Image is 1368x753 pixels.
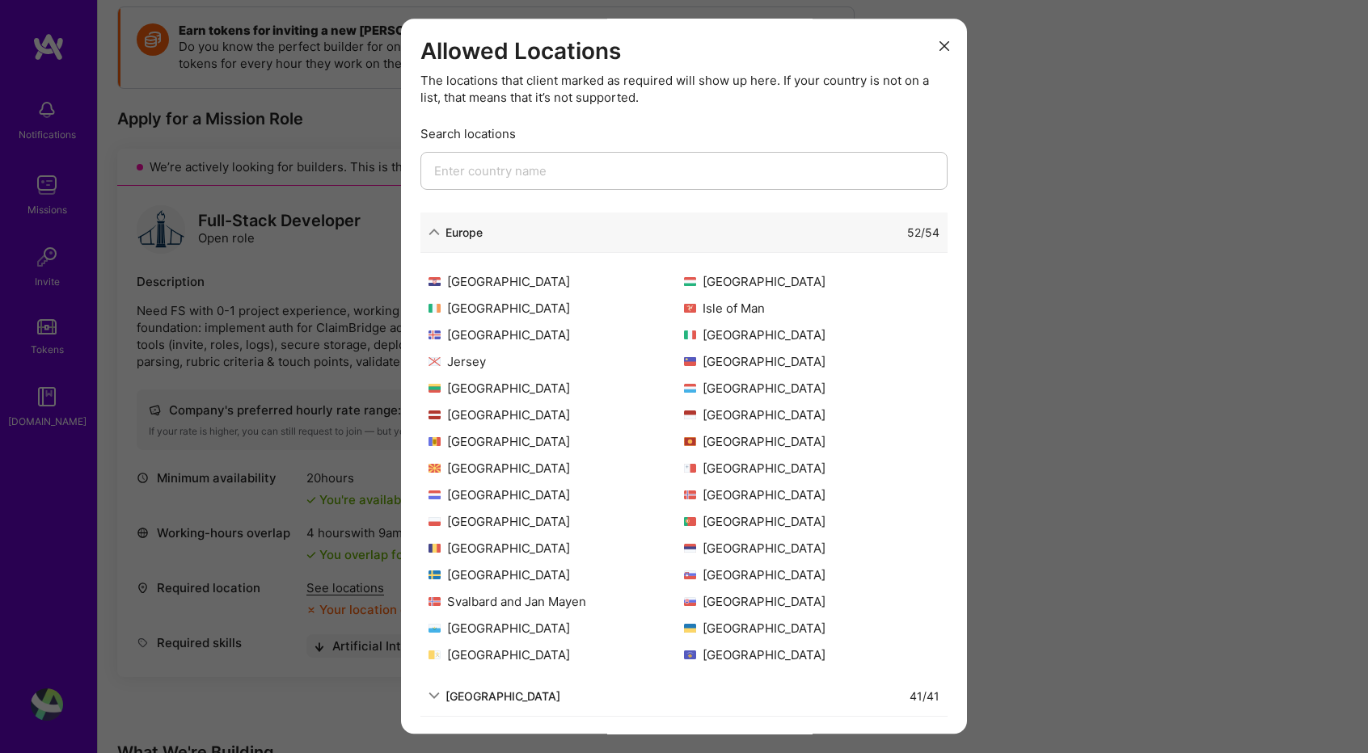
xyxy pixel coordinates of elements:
[429,566,684,583] div: [GEOGRAPHIC_DATA]
[429,544,441,553] img: Romania
[684,353,939,370] div: [GEOGRAPHIC_DATA]
[684,544,696,553] img: Serbia
[429,464,441,473] img: North Macedonia
[429,384,441,393] img: Lithuania
[429,433,684,450] div: [GEOGRAPHIC_DATA]
[684,406,939,423] div: [GEOGRAPHIC_DATA]
[684,593,939,610] div: [GEOGRAPHIC_DATA]
[684,540,939,557] div: [GEOGRAPHIC_DATA]
[684,277,696,286] img: Hungary
[429,437,441,446] img: Moldova
[429,624,441,633] img: San Marino
[429,620,684,637] div: [GEOGRAPHIC_DATA]
[684,437,696,446] img: Montenegro
[684,513,939,530] div: [GEOGRAPHIC_DATA]
[420,72,948,106] div: The locations that client marked as required will show up here. If your country is not on a list,...
[684,357,696,366] img: Liechtenstein
[910,731,939,748] div: 14 / 14
[429,593,684,610] div: Svalbard and Jan Mayen
[429,406,684,423] div: [GEOGRAPHIC_DATA]
[907,224,939,241] div: 52 / 54
[684,570,696,579] img: Slovenia
[939,41,949,51] i: icon Close
[429,570,441,579] img: Sweden
[684,624,696,633] img: Ukraine
[684,410,696,419] img: Monaco
[429,380,684,397] div: [GEOGRAPHIC_DATA]
[684,650,696,659] img: Kosovo
[429,597,441,606] img: Svalbard and Jan Mayen
[429,226,440,238] i: icon ArrowDown
[429,326,684,343] div: [GEOGRAPHIC_DATA]
[684,460,939,477] div: [GEOGRAPHIC_DATA]
[420,125,948,142] div: Search locations
[910,688,939,705] div: 41 / 41
[429,690,440,701] i: icon ArrowDown
[429,517,441,526] img: Poland
[420,152,948,190] input: Enter country name
[684,384,696,393] img: Luxembourg
[429,357,441,366] img: Jersey
[445,688,560,705] div: [GEOGRAPHIC_DATA]
[429,490,441,499] img: Netherlands
[684,304,696,313] img: Isle of Man
[429,330,441,339] img: Iceland
[429,650,441,659] img: Vatican City
[684,464,696,473] img: Malta
[429,734,440,745] i: icon ArrowDown
[429,646,684,663] div: [GEOGRAPHIC_DATA]
[429,486,684,503] div: [GEOGRAPHIC_DATA]
[429,540,684,557] div: [GEOGRAPHIC_DATA]
[684,490,696,499] img: Norway
[684,433,939,450] div: [GEOGRAPHIC_DATA]
[684,273,939,290] div: [GEOGRAPHIC_DATA]
[684,517,696,526] img: Portugal
[684,486,939,503] div: [GEOGRAPHIC_DATA]
[429,304,441,313] img: Ireland
[684,646,939,663] div: [GEOGRAPHIC_DATA]
[420,38,948,65] h3: Allowed Locations
[684,380,939,397] div: [GEOGRAPHIC_DATA]
[401,19,967,734] div: modal
[684,566,939,583] div: [GEOGRAPHIC_DATA]
[445,224,483,241] div: Europe
[429,273,684,290] div: [GEOGRAPHIC_DATA]
[429,300,684,317] div: [GEOGRAPHIC_DATA]
[429,513,684,530] div: [GEOGRAPHIC_DATA]
[684,326,939,343] div: [GEOGRAPHIC_DATA]
[429,460,684,477] div: [GEOGRAPHIC_DATA]
[429,410,441,419] img: Latvia
[429,277,441,286] img: Croatia
[445,731,560,748] div: [GEOGRAPHIC_DATA]
[684,300,939,317] div: Isle of Man
[684,330,696,339] img: Italy
[684,597,696,606] img: Slovakia
[684,620,939,637] div: [GEOGRAPHIC_DATA]
[429,353,684,370] div: Jersey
